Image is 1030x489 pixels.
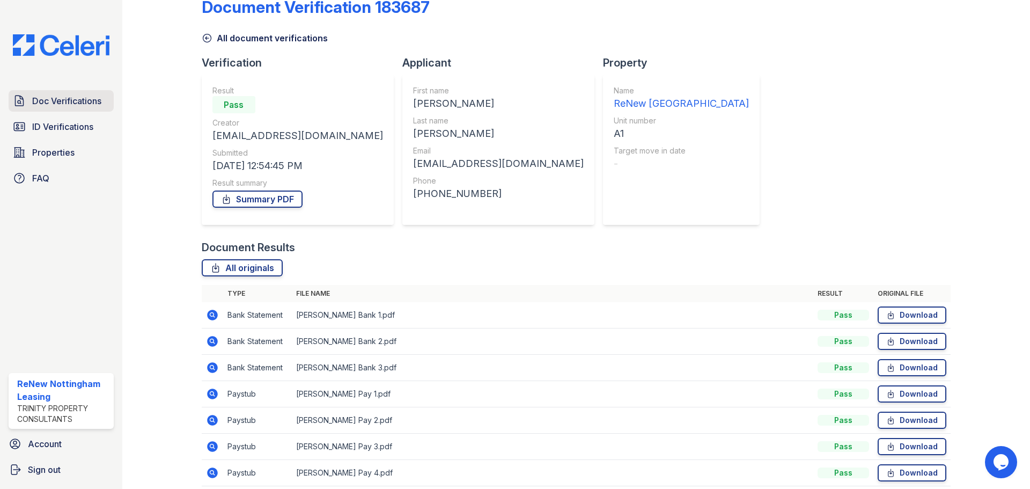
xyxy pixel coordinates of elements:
[818,415,869,426] div: Pass
[413,96,584,111] div: [PERSON_NAME]
[878,385,946,403] a: Download
[4,459,118,480] a: Sign out
[878,412,946,429] a: Download
[818,468,869,478] div: Pass
[212,191,303,208] a: Summary PDF
[614,85,749,96] div: Name
[413,126,584,141] div: [PERSON_NAME]
[212,148,383,158] div: Submitted
[202,259,283,276] a: All originals
[813,285,873,302] th: Result
[292,302,813,329] td: [PERSON_NAME] Bank 1.pdf
[413,176,584,186] div: Phone
[223,355,292,381] td: Bank Statement
[212,118,383,128] div: Creator
[223,434,292,460] td: Paystub
[32,146,75,159] span: Properties
[818,441,869,452] div: Pass
[28,437,62,450] span: Account
[9,142,114,163] a: Properties
[818,389,869,399] div: Pass
[223,285,292,302] th: Type
[614,96,749,111] div: ReNew [GEOGRAPHIC_DATA]
[292,381,813,407] td: [PERSON_NAME] Pay 1.pdf
[818,310,869,320] div: Pass
[9,116,114,137] a: ID Verifications
[28,463,61,476] span: Sign out
[614,126,749,141] div: A1
[402,55,603,70] div: Applicant
[603,55,768,70] div: Property
[223,407,292,434] td: Paystub
[878,359,946,376] a: Download
[614,115,749,126] div: Unit number
[614,156,749,171] div: -
[878,333,946,350] a: Download
[9,167,114,189] a: FAQ
[212,178,383,188] div: Result summary
[223,329,292,355] td: Bank Statement
[223,302,292,329] td: Bank Statement
[212,96,255,113] div: Pass
[4,433,118,455] a: Account
[212,158,383,173] div: [DATE] 12:54:45 PM
[985,446,1019,478] iframe: chat widget
[202,240,295,255] div: Document Results
[4,34,118,56] img: CE_Logo_Blue-a8612792a0a2168367f1c8372b55b34899dd931a85d93a1a3d3e32e68fde9ad4.png
[818,362,869,373] div: Pass
[223,381,292,407] td: Paystub
[413,145,584,156] div: Email
[292,329,813,355] td: [PERSON_NAME] Bank 2.pdf
[212,85,383,96] div: Result
[32,172,49,185] span: FAQ
[292,355,813,381] td: [PERSON_NAME] Bank 3.pdf
[413,156,584,171] div: [EMAIL_ADDRESS][DOMAIN_NAME]
[212,128,383,143] div: [EMAIL_ADDRESS][DOMAIN_NAME]
[202,32,328,45] a: All document verifications
[413,85,584,96] div: First name
[32,120,93,133] span: ID Verifications
[292,434,813,460] td: [PERSON_NAME] Pay 3.pdf
[878,306,946,324] a: Download
[878,464,946,481] a: Download
[614,85,749,111] a: Name ReNew [GEOGRAPHIC_DATA]
[202,55,402,70] div: Verification
[878,438,946,455] a: Download
[17,377,109,403] div: ReNew Nottingham Leasing
[9,90,114,112] a: Doc Verifications
[223,460,292,486] td: Paystub
[413,115,584,126] div: Last name
[413,186,584,201] div: [PHONE_NUMBER]
[614,145,749,156] div: Target move in date
[17,403,109,425] div: Trinity Property Consultants
[32,94,101,107] span: Doc Verifications
[292,407,813,434] td: [PERSON_NAME] Pay 2.pdf
[292,460,813,486] td: [PERSON_NAME] Pay 4.pdf
[292,285,813,302] th: File name
[873,285,951,302] th: Original file
[818,336,869,347] div: Pass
